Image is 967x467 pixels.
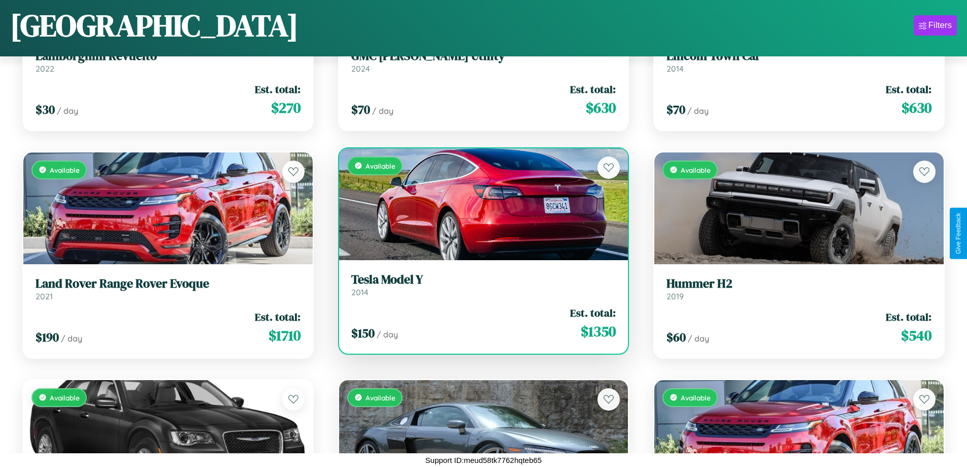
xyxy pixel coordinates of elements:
a: Lamborghini Revuelto2022 [36,49,301,74]
span: Available [365,393,395,402]
span: $ 60 [666,329,686,346]
button: Filters [914,15,957,36]
div: Give Feedback [955,213,962,254]
h3: Lamborghini Revuelto [36,49,301,64]
span: Est. total: [570,82,616,97]
span: Available [681,166,711,174]
h3: Land Rover Range Rover Evoque [36,276,301,291]
h3: Hummer H2 [666,276,931,291]
span: $ 270 [271,98,301,118]
span: / day [687,106,709,116]
h3: Lincoln Town Car [666,49,931,64]
a: Hummer H22019 [666,276,931,301]
span: $ 30 [36,101,55,118]
span: / day [372,106,393,116]
span: / day [61,333,82,344]
span: Est. total: [886,309,931,324]
span: $ 190 [36,329,59,346]
span: 2024 [351,64,370,74]
h3: GMC [PERSON_NAME] Utility [351,49,616,64]
span: 2014 [666,64,684,74]
span: 2019 [666,291,684,301]
span: $ 1350 [581,321,616,341]
a: Land Rover Range Rover Evoque2021 [36,276,301,301]
span: Est. total: [886,82,931,97]
span: Available [365,162,395,170]
span: / day [377,329,398,339]
span: $ 540 [901,325,931,346]
span: 2021 [36,291,53,301]
div: Filters [928,20,952,30]
p: Support ID: meud58tk7762hqteb65 [425,453,542,467]
span: / day [57,106,78,116]
span: $ 630 [902,98,931,118]
span: $ 70 [666,101,685,118]
a: Lincoln Town Car2014 [666,49,931,74]
span: Est. total: [255,309,301,324]
span: 2022 [36,64,54,74]
span: $ 630 [586,98,616,118]
span: $ 1710 [269,325,301,346]
h3: Tesla Model Y [351,272,616,287]
a: Tesla Model Y2014 [351,272,616,297]
span: Available [50,166,80,174]
span: $ 70 [351,101,370,118]
span: / day [688,333,709,344]
span: Available [681,393,711,402]
span: 2014 [351,287,369,297]
span: $ 150 [351,325,375,341]
a: GMC [PERSON_NAME] Utility2024 [351,49,616,74]
span: Est. total: [570,305,616,320]
h1: [GEOGRAPHIC_DATA] [10,5,298,46]
span: Est. total: [255,82,301,97]
span: Available [50,393,80,402]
